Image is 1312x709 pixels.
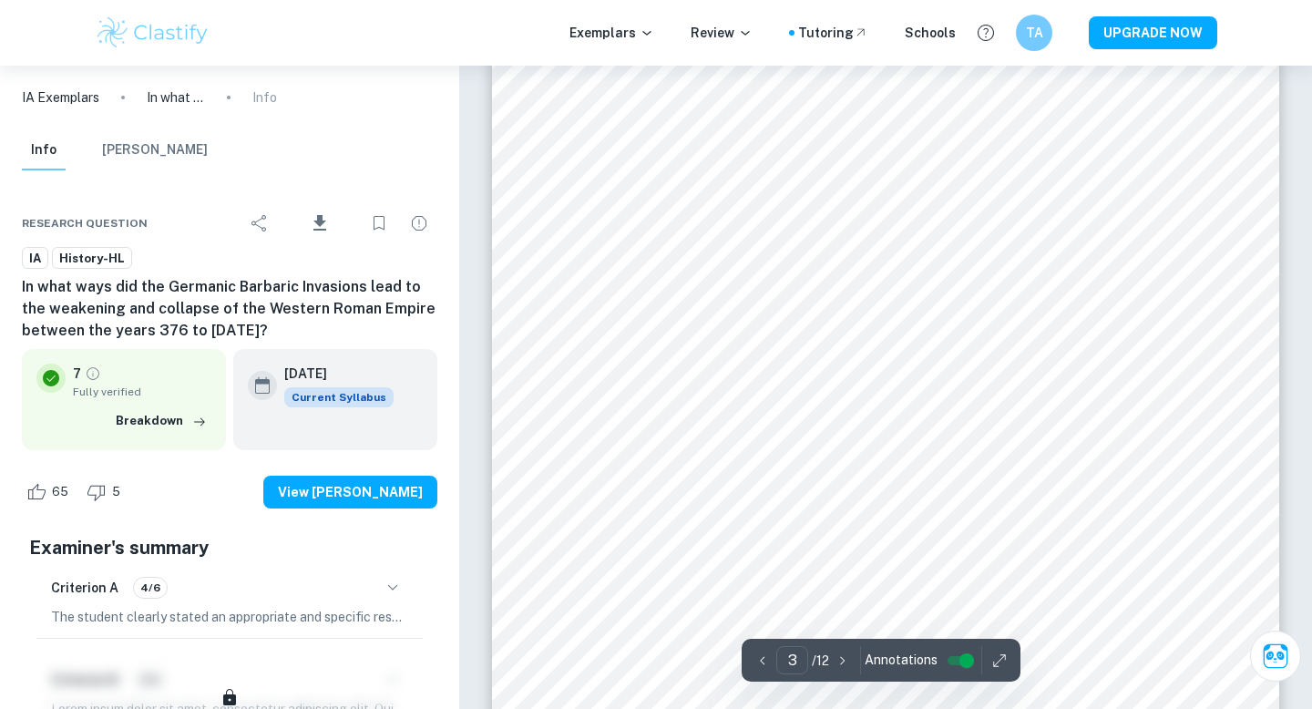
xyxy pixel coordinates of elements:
img: Clastify logo [95,15,210,51]
button: View [PERSON_NAME] [263,476,437,509]
h6: In what ways did the Germanic Barbaric Invasions lead to the weakening and collapse of the Wester... [22,276,437,342]
span: 5 [102,483,130,501]
p: 7 [73,364,81,384]
div: Bookmark [361,205,397,241]
div: This exemplar is based on the current syllabus. Feel free to refer to it for inspiration/ideas wh... [284,387,394,407]
span: Fully verified [73,384,211,400]
p: / 12 [812,651,829,671]
span: Annotations [865,651,938,670]
p: In what ways did the Germanic Barbaric Invasions lead to the weakening and collapse of the Wester... [147,87,205,108]
button: Breakdown [111,407,211,435]
div: Report issue [401,205,437,241]
button: UPGRADE NOW [1089,16,1217,49]
a: Tutoring [798,23,868,43]
div: Share [241,205,278,241]
div: Dislike [82,478,130,507]
h6: Criterion A [51,578,118,598]
button: Help and Feedback [970,17,1001,48]
span: History-HL [53,250,131,268]
span: Current Syllabus [284,387,394,407]
h6: TA [1024,23,1045,43]
span: Research question [22,215,148,231]
span: 65 [42,483,78,501]
a: IA Exemplars [22,87,99,108]
span: IA [23,250,47,268]
button: [PERSON_NAME] [102,130,208,170]
a: Grade fully verified [85,365,101,382]
button: TA [1016,15,1052,51]
span: 4/6 [134,580,167,596]
p: Review [691,23,753,43]
div: Download [282,200,357,247]
p: Exemplars [569,23,654,43]
button: Ask Clai [1250,631,1301,682]
p: Info [252,87,277,108]
p: The student clearly stated an appropriate and specific research question regarding the Germanic B... [51,607,408,627]
h5: Examiner's summary [29,534,430,561]
button: Info [22,130,66,170]
a: History-HL [52,247,132,270]
a: Schools [905,23,956,43]
div: Like [22,478,78,507]
a: IA [22,247,48,270]
h6: [DATE] [284,364,379,384]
